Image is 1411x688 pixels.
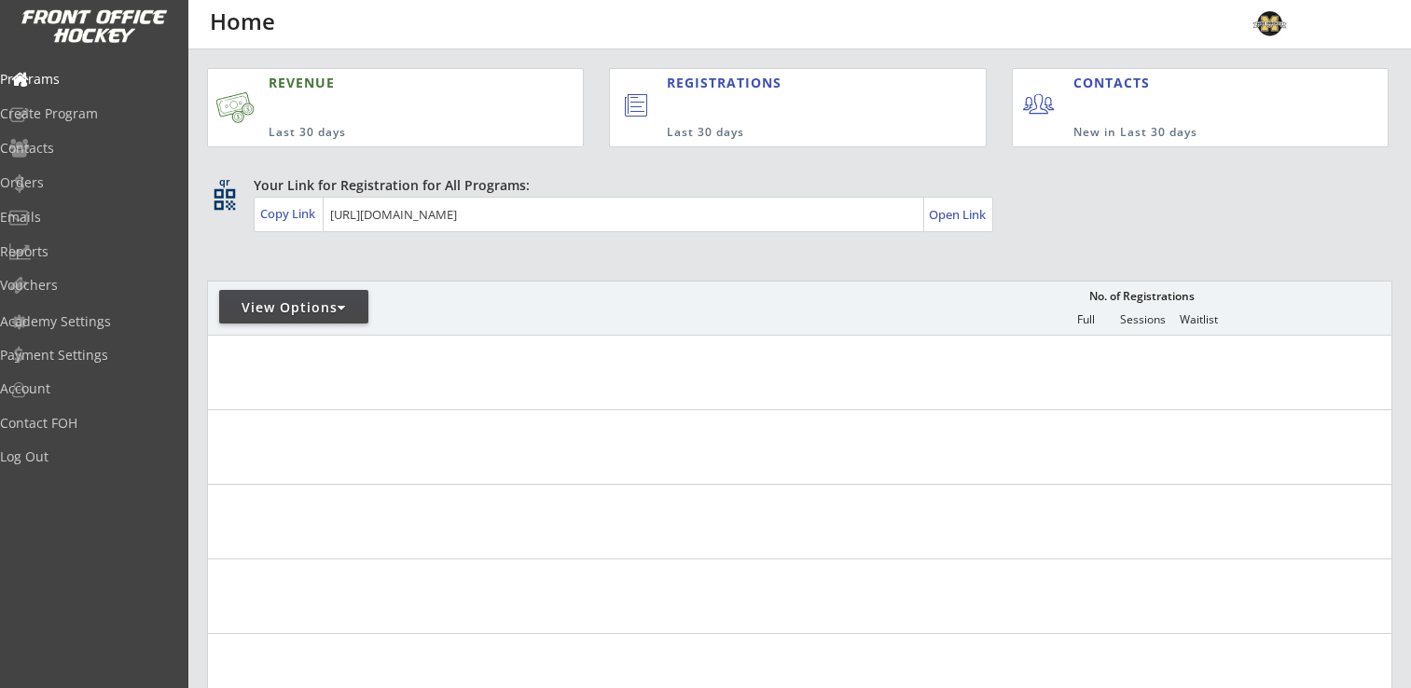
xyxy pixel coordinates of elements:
[219,298,368,317] div: View Options
[667,125,909,141] div: Last 30 days
[269,74,494,92] div: REVENUE
[1073,74,1158,92] div: CONTACTS
[667,74,900,92] div: REGISTRATIONS
[929,201,988,227] a: Open Link
[1114,313,1170,326] div: Sessions
[211,186,239,213] button: qr_code
[260,205,319,222] div: Copy Link
[254,176,1335,195] div: Your Link for Registration for All Programs:
[929,207,988,223] div: Open Link
[1084,290,1199,303] div: No. of Registrations
[1073,125,1302,141] div: New in Last 30 days
[1058,313,1114,326] div: Full
[1170,313,1226,326] div: Waitlist
[269,125,494,141] div: Last 30 days
[213,176,235,188] div: qr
